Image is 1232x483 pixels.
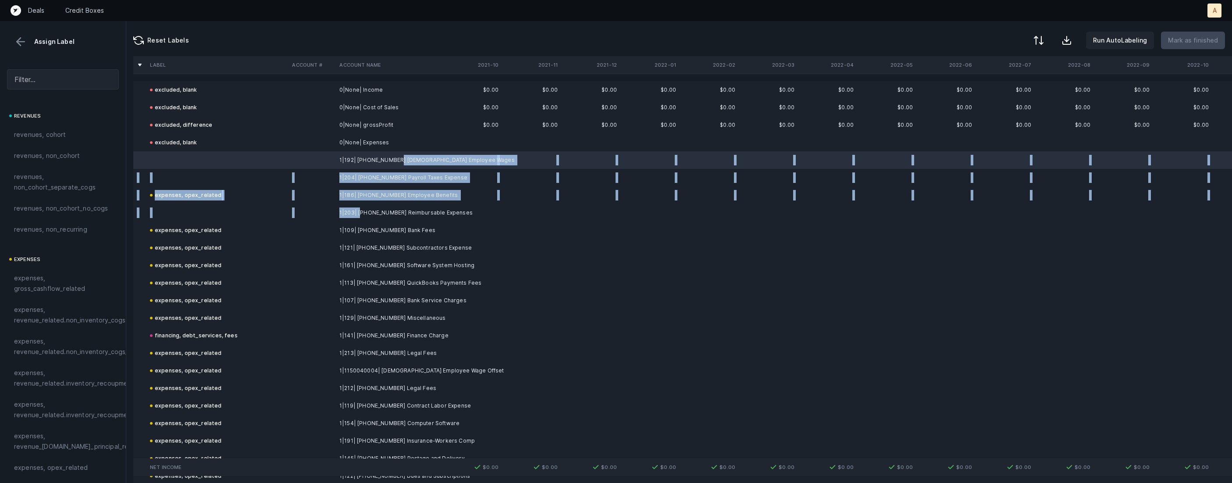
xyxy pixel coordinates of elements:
div: excluded, difference [150,120,212,130]
img: 7413b82b75c0d00168ab4a076994095f.svg [1123,462,1134,472]
img: 7413b82b75c0d00168ab4a076994095f.svg [472,462,483,472]
div: expenses, opex_related [150,278,222,288]
td: $0.00 [1035,99,1094,116]
th: 2022-07 [976,56,1035,74]
div: excluded, blank [150,137,197,148]
img: 7413b82b75c0d00168ab4a076994095f.svg [1182,462,1193,472]
span: expenses, gross_cashflow_related [14,273,112,294]
span: expenses, revenue_[DOMAIN_NAME]_principal_recoupment [14,431,159,452]
td: $0.00 [916,99,976,116]
th: 2022-04 [798,56,857,74]
a: Credit Boxes [65,6,104,15]
td: $0.00 [1094,81,1153,99]
td: 0|None| grossProfit [336,116,443,134]
img: 7413b82b75c0d00168ab4a076994095f.svg [1064,462,1075,472]
td: $0.00 [857,458,916,476]
div: expenses, opex_related [150,418,222,429]
td: $0.00 [502,81,561,99]
td: $0.00 [561,81,620,99]
span: expenses, opex_related [14,462,88,473]
th: Account Name [336,56,443,74]
td: $0.00 [443,458,502,476]
span: expenses [14,254,40,265]
th: 2022-01 [620,56,680,74]
td: 1|191| [PHONE_NUMBER] Insurance-Workers Comp [336,432,443,450]
td: $0.00 [620,116,680,134]
span: revenues, cohort [14,129,66,140]
th: Account # [288,56,336,74]
td: $0.00 [561,458,620,476]
div: expenses, opex_related [150,225,222,236]
td: 1|161| [PHONE_NUMBER] Software System Hosting [336,257,443,274]
div: expenses, opex_related [150,365,222,376]
div: expenses, opex_related [150,348,222,358]
td: 1|192| [PHONE_NUMBER] [DEMOGRAPHIC_DATA] Employee Wages [336,151,443,169]
td: $0.00 [1035,116,1094,134]
img: 7413b82b75c0d00168ab4a076994095f.svg [709,462,719,472]
td: 1|141| [PHONE_NUMBER] Finance Charge [336,327,443,344]
td: 1|109| [PHONE_NUMBER] Bank Fees [336,222,443,239]
th: 2022-10 [1153,56,1212,74]
td: 1|113| [PHONE_NUMBER] QuickBooks Payments Fees [336,274,443,292]
td: 1|212| [PHONE_NUMBER] Legal Fees [336,379,443,397]
th: 2021-11 [502,56,561,74]
p: Run AutoLabeling [1093,35,1147,46]
td: $0.00 [680,458,739,476]
td: 1|145| [PHONE_NUMBER] Postage and Delivery [336,450,443,467]
div: expenses, opex_related [150,313,222,323]
td: $0.00 [739,458,798,476]
img: 7413b82b75c0d00168ab4a076994095f.svg [768,462,779,472]
td: $0.00 [680,116,739,134]
div: expenses, opex_related [150,453,222,464]
td: $0.00 [1153,116,1212,134]
span: revenues, non_cohort [14,150,80,161]
td: 0|None| Expenses [336,134,443,151]
td: $0.00 [680,81,739,99]
td: Net Income [146,458,288,476]
td: $0.00 [443,81,502,99]
button: A [1207,4,1221,18]
img: 7413b82b75c0d00168ab4a076994095f.svg [946,462,956,472]
td: $0.00 [798,99,857,116]
div: Assign Label [7,35,119,48]
td: $0.00 [798,116,857,134]
td: $0.00 [561,99,620,116]
td: $0.00 [1094,99,1153,116]
div: expenses, opex_related [150,471,222,481]
th: Label [146,56,288,74]
td: $0.00 [502,458,561,476]
th: 2021-10 [443,56,502,74]
span: revenues, non_cohort_separate_cogs [14,172,112,193]
div: excluded, blank [150,85,197,95]
td: $0.00 [502,116,561,134]
td: $0.00 [1035,458,1094,476]
img: 7413b82b75c0d00168ab4a076994095f.svg [591,462,601,472]
th: 2021-12 [561,56,620,74]
div: expenses, opex_related [150,401,222,411]
div: expenses, opex_related [150,243,222,253]
span: revenues [14,111,41,121]
div: expenses, opex_related [150,295,222,306]
td: 1|107| [PHONE_NUMBER] Bank Service Charges [336,292,443,309]
th: 2022-08 [1035,56,1094,74]
img: 7413b82b75c0d00168ab4a076994095f.svg [531,462,542,472]
img: 7413b82b75c0d00168ab4a076994095f.svg [827,462,838,472]
span: expenses, revenue_related.non_inventory_cogs [14,304,125,326]
td: $0.00 [443,116,502,134]
td: 1|186| [PHONE_NUMBER] Employee Benefits [336,186,443,204]
button: Run AutoLabeling [1086,32,1154,49]
td: $0.00 [916,458,976,476]
td: 1|203| [PHONE_NUMBER] Reimbursable Expenses [336,204,443,222]
a: Deals [28,6,44,15]
td: $0.00 [916,116,976,134]
td: $0.00 [739,99,798,116]
td: $0.00 [1153,81,1212,99]
td: 1|213| [PHONE_NUMBER] Legal Fees [336,344,443,362]
td: 1|154| [PHONE_NUMBER] Computer Software [336,415,443,432]
div: excluded, blank [150,102,197,113]
p: A [1213,6,1217,15]
td: 0|None| Income [336,81,443,99]
div: expenses, opex_related [150,383,222,394]
span: revenues, non_cohort_no_cogs [14,203,108,214]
